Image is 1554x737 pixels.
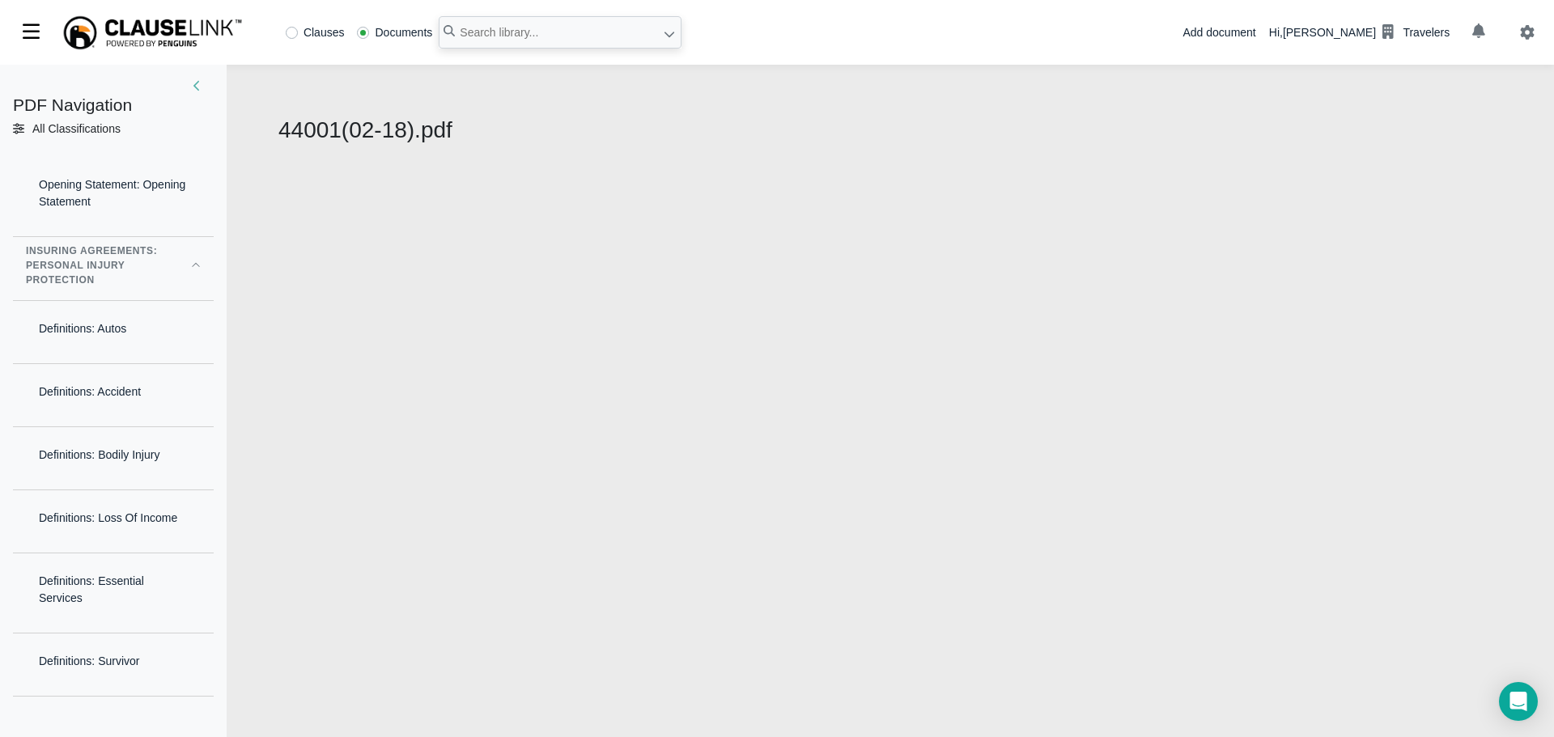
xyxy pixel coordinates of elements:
[1269,19,1450,46] div: Hi, [PERSON_NAME]
[26,78,201,95] div: Collapse Panel
[357,27,432,38] label: Documents
[26,244,172,287] div: Insuring Agreements: Personal Injury Protection
[26,163,201,223] div: Opening Statement: Opening Statement
[439,16,681,49] input: Search library...
[26,560,201,620] div: Definitions: Essential Services
[32,121,121,138] div: All Classifications
[278,116,1502,144] h2: 44001(02-18).pdf
[13,95,214,115] h4: PDF Navigation
[1403,24,1450,41] div: Travelers
[1499,682,1538,721] div: Open Intercom Messenger
[26,244,201,294] button: Insuring Agreements: Personal Injury Protection
[26,640,153,683] div: Definitions: Survivor
[26,371,154,413] div: Definitions: Accident
[26,434,172,477] div: Definitions: Bodily Injury
[1182,24,1255,41] div: Add document
[286,27,345,38] label: Clauses
[278,150,1502,693] iframe: webviewer
[62,15,244,51] img: ClauseLink
[26,497,190,540] div: Definitions: Loss Of Income
[26,307,139,350] div: Definitions: Autos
